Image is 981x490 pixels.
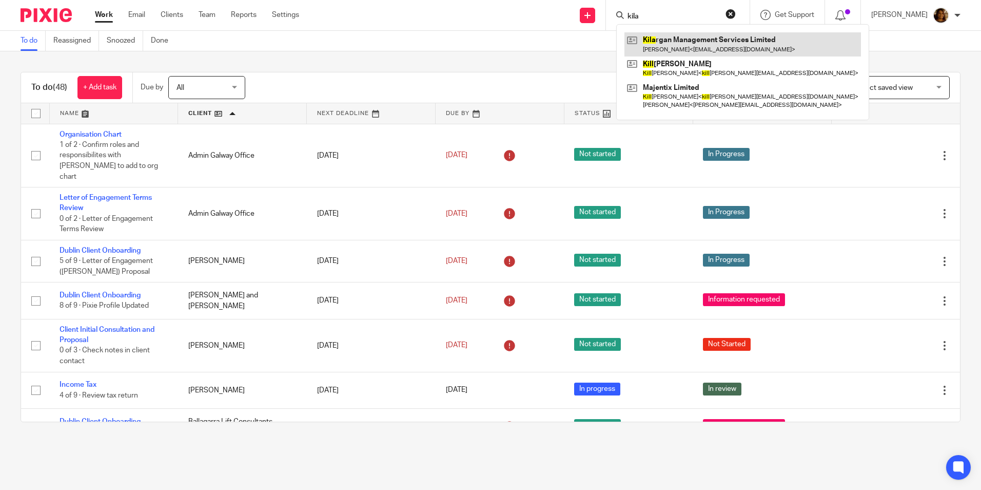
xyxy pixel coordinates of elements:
[574,419,621,432] span: Not started
[703,338,751,351] span: Not Started
[60,215,153,233] span: 0 of 2 · Letter of Engagement Terms Review
[178,372,307,408] td: [PERSON_NAME]
[703,148,750,161] span: In Progress
[574,383,620,395] span: In progress
[21,8,72,22] img: Pixie
[178,124,307,187] td: Admin Galway Office
[199,10,215,20] a: Team
[53,83,67,91] span: (48)
[307,187,436,240] td: [DATE]
[60,392,138,399] span: 4 of 9 · Review tax return
[178,240,307,282] td: [PERSON_NAME]
[60,418,141,425] a: Dublin Client Onboarding
[60,141,158,180] span: 1 of 2 · Confirm roles and responsibilites with [PERSON_NAME] to add to org chart
[60,326,154,344] a: Client Initial Consultation and Proposal
[446,342,467,349] span: [DATE]
[60,194,152,212] a: Letter of Engagement Terms Review
[446,152,467,159] span: [DATE]
[703,383,741,395] span: In review
[53,31,99,51] a: Reassigned
[574,206,621,219] span: Not started
[60,292,141,299] a: Dublin Client Onboarding
[574,338,621,351] span: Not started
[871,10,928,20] p: [PERSON_NAME]
[307,240,436,282] td: [DATE]
[95,10,113,20] a: Work
[307,372,436,408] td: [DATE]
[446,297,467,304] span: [DATE]
[178,282,307,319] td: [PERSON_NAME] and [PERSON_NAME]
[60,257,153,275] span: 5 of 9 · Letter of Engagement ([PERSON_NAME]) Proposal
[60,131,122,138] a: Organisation Chart
[703,419,785,432] span: Information requested
[307,319,436,372] td: [DATE]
[703,293,785,306] span: Information requested
[272,10,299,20] a: Settings
[725,9,736,19] button: Clear
[141,82,163,92] p: Due by
[307,409,436,445] td: [DATE]
[151,31,176,51] a: Done
[178,187,307,240] td: Admin Galway Office
[176,84,184,91] span: All
[574,254,621,267] span: Not started
[178,409,307,445] td: Ballagarra Lift Consultants Limited
[446,387,467,394] span: [DATE]
[626,12,719,22] input: Search
[574,148,621,161] span: Not started
[703,206,750,219] span: In Progress
[178,319,307,372] td: [PERSON_NAME]
[128,10,145,20] a: Email
[60,347,150,365] span: 0 of 3 · Check notes in client contact
[21,31,46,51] a: To do
[77,76,122,99] a: + Add task
[107,31,143,51] a: Snoozed
[60,247,141,254] a: Dublin Client Onboarding
[307,124,436,187] td: [DATE]
[446,210,467,217] span: [DATE]
[60,381,96,388] a: Income Tax
[446,257,467,265] span: [DATE]
[855,84,913,91] span: Select saved view
[703,254,750,267] span: In Progress
[161,10,183,20] a: Clients
[31,82,67,93] h1: To do
[231,10,257,20] a: Reports
[775,11,814,18] span: Get Support
[574,293,621,306] span: Not started
[307,282,436,319] td: [DATE]
[60,303,149,310] span: 8 of 9 · Pixie Profile Updated
[933,7,949,24] img: Arvinder.jpeg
